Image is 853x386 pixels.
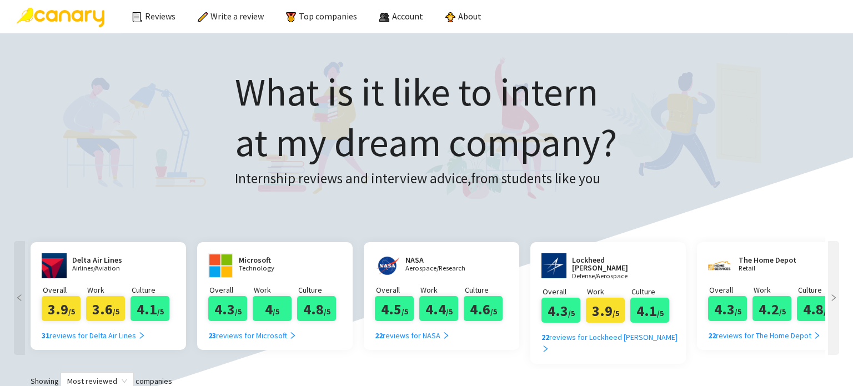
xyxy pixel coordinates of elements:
span: /5 [613,308,619,318]
div: 3.9 [42,296,81,321]
h2: Delta Air Lines [72,256,139,264]
div: 4.1 [630,298,669,323]
div: reviews for Lockheed [PERSON_NAME] [541,331,683,355]
span: /5 [446,307,453,317]
b: 22 [375,330,383,340]
div: 3.6 [86,296,125,321]
div: 4.3 [208,296,247,321]
h3: Internship reviews and interview advice, from students like you [235,168,617,190]
span: right [442,332,450,339]
b: 22 [708,330,716,340]
span: /5 [824,307,830,317]
p: Work [754,284,797,296]
span: /5 [157,307,164,317]
span: right [828,294,839,302]
div: 4.4 [419,296,458,321]
b: 22 [541,332,549,342]
p: Work [587,285,630,298]
p: Culture [631,285,675,298]
h1: What is it like to intern [235,67,617,168]
div: 4.1 [131,296,169,321]
p: Overall [376,284,419,296]
p: Culture [298,284,342,296]
div: 4.6 [464,296,503,321]
p: Technology [239,265,305,272]
p: Overall [709,284,752,296]
span: right [289,332,297,339]
img: www.lockheedmartin.com [541,253,566,278]
span: /5 [113,307,119,317]
h2: NASA [405,256,472,264]
span: right [813,332,821,339]
p: Overall [43,284,86,296]
span: /5 [235,307,242,317]
p: Overall [543,285,586,298]
div: 4.8 [797,296,836,321]
b: 23 [208,330,216,340]
a: 31reviews for Delta Air Lines right [42,321,145,342]
span: /5 [324,307,330,317]
p: Airlines/Aviation [72,265,139,272]
span: /5 [68,307,75,317]
div: 4 [253,296,292,321]
a: Top companies [286,11,357,22]
span: right [541,345,549,353]
div: reviews for NASA [375,329,450,342]
a: 22reviews for The Home Depot right [708,321,821,342]
a: About [445,11,481,22]
span: /5 [735,307,741,317]
img: www.microsoft.com [208,253,233,278]
img: people.png [379,12,389,22]
h2: Microsoft [239,256,305,264]
span: /5 [657,308,664,318]
b: 31 [42,330,49,340]
p: Defense/Aerospace [572,273,655,280]
span: /5 [273,307,279,317]
span: at my dream company? [235,118,617,167]
div: 3.9 [586,298,625,323]
div: reviews for Delta Air Lines [42,329,145,342]
div: 4.5 [375,296,414,321]
p: Retail [739,265,805,272]
p: Aerospace/Research [405,265,472,272]
p: Work [420,284,464,296]
p: Culture [798,284,841,296]
div: 4.3 [541,298,580,323]
span: right [138,332,145,339]
img: nasa.gov [375,253,400,278]
a: Write a review [198,11,264,22]
span: /5 [402,307,408,317]
a: 23reviews for Microsoft right [208,321,297,342]
span: /5 [490,307,497,317]
div: reviews for Microsoft [208,329,297,342]
p: Culture [132,284,175,296]
p: Work [87,284,131,296]
p: Work [254,284,297,296]
h2: Lockheed [PERSON_NAME] [572,256,655,272]
div: 4.8 [297,296,336,321]
a: 22reviews for Lockheed [PERSON_NAME] right [541,323,683,355]
a: Reviews [132,11,175,22]
p: Overall [209,284,253,296]
a: 22reviews for NASA right [375,321,450,342]
span: /5 [568,308,575,318]
img: Canary Logo [17,8,104,27]
span: Account [392,11,423,22]
p: Culture [465,284,508,296]
h2: The Home Depot [739,256,805,264]
div: 4.3 [708,296,747,321]
div: reviews for The Home Depot [708,329,821,342]
span: left [14,294,25,302]
div: 4.2 [752,296,791,321]
span: /5 [779,307,786,317]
